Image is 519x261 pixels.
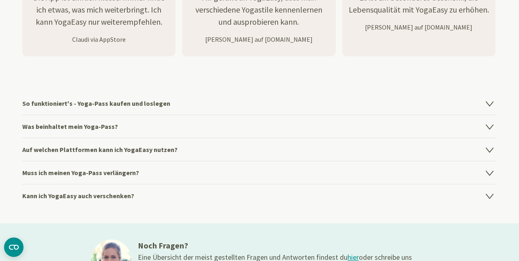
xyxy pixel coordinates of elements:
[22,92,497,115] h4: So funktioniert's - Yoga-Pass kaufen und loslegen
[4,237,24,257] button: CMP-Widget öffnen
[22,115,497,138] h4: Was beinhaltet mein Yoga-Pass?
[22,138,497,161] h4: Auf welchen Plattformen kann ich YogaEasy nutzen?
[342,22,495,32] p: [PERSON_NAME] auf [DOMAIN_NAME]
[22,184,497,207] h4: Kann ich YogaEasy auch verschenken?
[22,161,497,184] h4: Muss ich meinen Yoga-Pass verlängern?
[138,240,414,252] h3: Noch Fragen?
[182,34,335,44] p: [PERSON_NAME] auf [DOMAIN_NAME]
[22,34,176,44] p: Claudi via AppStore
